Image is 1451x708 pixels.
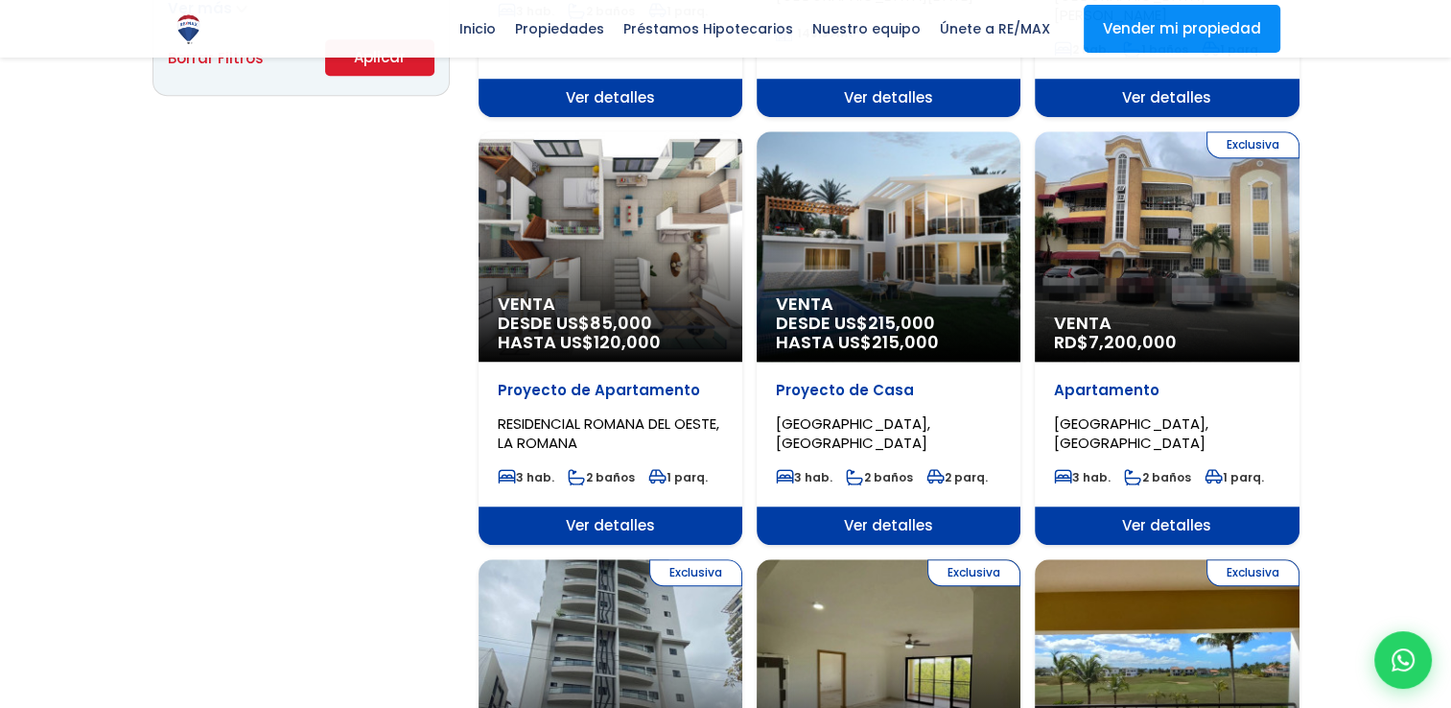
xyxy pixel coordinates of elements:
a: Exclusiva Venta RD$7,200,000 Apartamento [GEOGRAPHIC_DATA], [GEOGRAPHIC_DATA] 3 hab. 2 baños 1 pa... [1035,131,1299,545]
span: 85,000 [590,311,652,335]
span: HASTA US$ [498,333,723,352]
span: Nuestro equipo [803,14,930,43]
span: Exclusiva [649,559,742,586]
span: 215,000 [872,330,939,354]
span: [GEOGRAPHIC_DATA], [GEOGRAPHIC_DATA] [1054,413,1208,453]
span: RESIDENCIAL ROMANA DEL OESTE, LA ROMANA [498,413,719,453]
span: 1 parq. [1205,469,1264,485]
span: Ver detalles [757,507,1020,545]
span: Ver detalles [479,79,742,117]
p: Apartamento [1054,381,1279,400]
a: Borrar Filtros [168,46,264,70]
a: Vender mi propiedad [1084,5,1280,53]
p: Proyecto de Casa [776,381,1001,400]
span: DESDE US$ [498,314,723,352]
span: 120,000 [594,330,661,354]
span: Venta [1054,314,1279,333]
p: Proyecto de Apartamento [498,381,723,400]
span: 3 hab. [776,469,832,485]
img: Logo de REMAX [172,12,205,46]
span: 2 baños [1124,469,1191,485]
span: Exclusiva [927,559,1020,586]
span: 2 baños [568,469,635,485]
a: Venta DESDE US$215,000 HASTA US$215,000 Proyecto de Casa [GEOGRAPHIC_DATA], [GEOGRAPHIC_DATA] 3 h... [757,131,1020,545]
span: 7,200,000 [1088,330,1177,354]
span: 3 hab. [1054,469,1111,485]
span: 2 parq. [926,469,988,485]
span: 2 baños [846,469,913,485]
span: Venta [498,295,723,314]
span: 215,000 [868,311,935,335]
span: 1 parq. [648,469,708,485]
span: Propiedades [505,14,614,43]
span: Únete a RE/MAX [930,14,1060,43]
span: [GEOGRAPHIC_DATA], [GEOGRAPHIC_DATA] [776,413,930,453]
span: RD$ [1054,330,1177,354]
button: Aplicar [325,39,434,76]
span: Ver detalles [1035,507,1299,545]
span: Venta [776,295,1001,314]
span: Exclusiva [1206,131,1299,158]
span: DESDE US$ [776,314,1001,352]
span: Ver detalles [479,507,742,545]
span: Préstamos Hipotecarios [614,14,803,43]
span: HASTA US$ [776,333,1001,352]
a: Venta DESDE US$85,000 HASTA US$120,000 Proyecto de Apartamento RESIDENCIAL ROMANA DEL OESTE, LA R... [479,131,742,545]
span: 3 hab. [498,469,554,485]
span: Exclusiva [1206,559,1299,586]
span: Inicio [450,14,505,43]
span: Ver detalles [757,79,1020,117]
span: Ver detalles [1035,79,1299,117]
